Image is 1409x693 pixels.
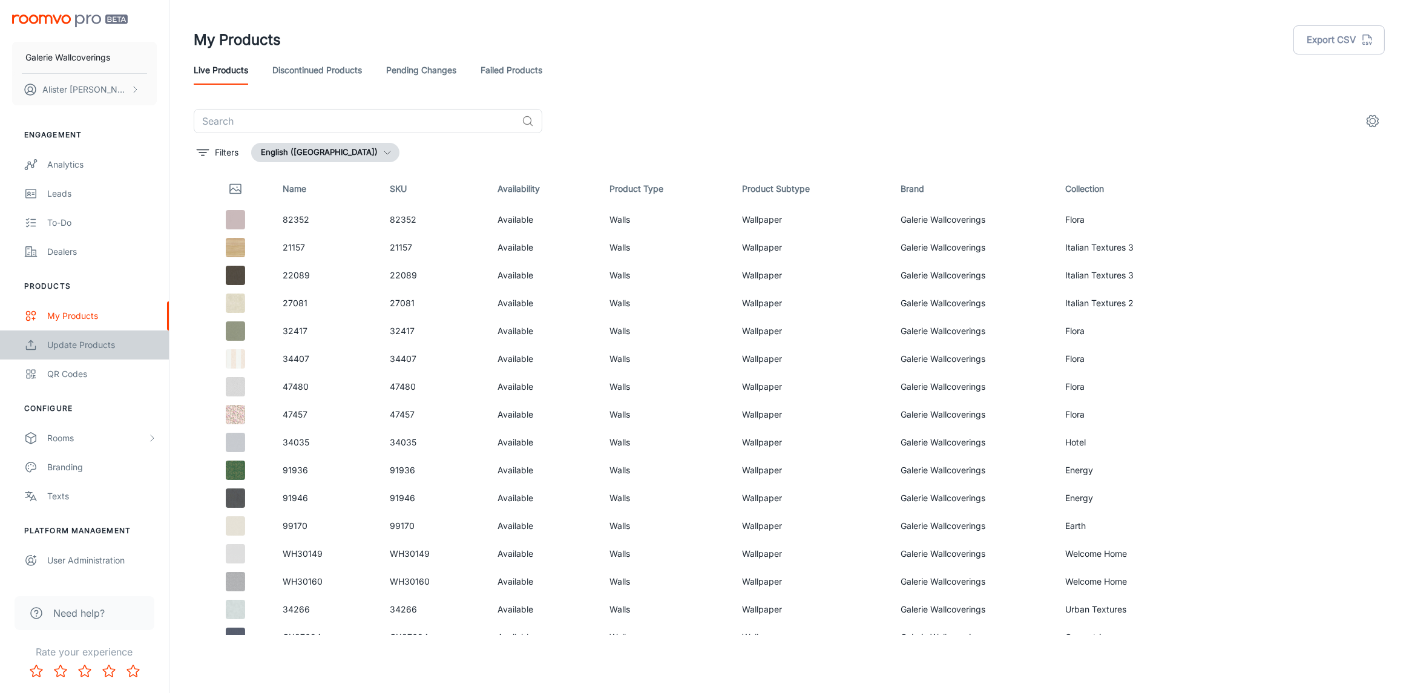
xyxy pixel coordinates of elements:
div: My Products [47,309,157,323]
td: Walls [600,484,732,512]
td: Italian Textures 3 [1056,234,1220,261]
a: 27081 [283,298,307,308]
td: Walls [600,373,732,401]
td: Earth [1056,512,1220,540]
td: Wallpaper [733,289,891,317]
td: Wallpaper [733,456,891,484]
td: 34407 [380,345,488,373]
h1: My Products [194,29,281,51]
td: Walls [600,568,732,596]
td: Walls [600,206,732,234]
td: Flora [1056,401,1220,429]
p: Galerie Wallcoverings [25,51,110,64]
th: Name [273,172,381,206]
td: Walls [600,540,732,568]
td: Galerie Wallcoverings [891,345,1056,373]
td: Wallpaper [733,484,891,512]
div: Analytics [47,158,157,171]
td: Wallpaper [733,373,891,401]
button: Alister [PERSON_NAME] [12,74,157,105]
td: Galerie Wallcoverings [891,484,1056,512]
button: Rate 2 star [48,659,73,683]
td: Available [488,456,600,484]
td: Walls [600,345,732,373]
td: Flora [1056,373,1220,401]
th: Brand [891,172,1056,206]
td: Wallpaper [733,206,891,234]
td: 47480 [380,373,488,401]
td: 27081 [380,289,488,317]
td: Walls [600,623,732,651]
td: Available [488,234,600,261]
div: Texts [47,490,157,503]
div: Branding [47,461,157,474]
td: Walls [600,456,732,484]
td: Energy [1056,484,1220,512]
td: Wallpaper [733,234,891,261]
a: GX37624 [283,632,321,642]
td: 91936 [380,456,488,484]
td: 91946 [380,484,488,512]
td: 34266 [380,596,488,623]
td: Italian Textures 2 [1056,289,1220,317]
a: 22089 [283,270,310,280]
div: Update Products [47,338,157,352]
td: Available [488,289,600,317]
svg: Thumbnail [228,182,243,196]
a: 34407 [283,353,309,364]
td: WH30149 [380,540,488,568]
td: 47457 [380,401,488,429]
td: Walls [600,596,732,623]
td: Walls [600,234,732,261]
td: Walls [600,261,732,289]
td: 32417 [380,317,488,345]
td: Italian Textures 3 [1056,261,1220,289]
a: WH30149 [283,548,323,559]
button: settings [1361,109,1385,133]
td: 21157 [380,234,488,261]
td: Available [488,317,600,345]
img: Roomvo PRO Beta [12,15,128,27]
a: 47457 [283,409,307,419]
td: Geometrix [1056,623,1220,651]
td: Available [488,596,600,623]
td: Galerie Wallcoverings [891,540,1056,568]
button: Rate 3 star [73,659,97,683]
td: 34035 [380,429,488,456]
td: Flora [1056,345,1220,373]
a: 21157 [283,242,305,252]
td: 22089 [380,261,488,289]
td: Flora [1056,206,1220,234]
th: Product Subtype [733,172,891,206]
td: Galerie Wallcoverings [891,456,1056,484]
td: Wallpaper [733,512,891,540]
td: Energy [1056,456,1220,484]
a: 99170 [283,521,307,531]
td: Wallpaper [733,401,891,429]
p: Filters [215,146,238,159]
div: User Administration [47,554,157,567]
td: Wallpaper [733,317,891,345]
div: QR Codes [47,367,157,381]
td: Galerie Wallcoverings [891,596,1056,623]
div: To-do [47,216,157,229]
td: Walls [600,401,732,429]
td: Galerie Wallcoverings [891,568,1056,596]
a: 34035 [283,437,309,447]
input: Search [194,109,517,133]
td: Wallpaper [733,261,891,289]
th: Collection [1056,172,1220,206]
a: Pending Changes [386,56,456,85]
td: Galerie Wallcoverings [891,623,1056,651]
a: 34266 [283,604,310,614]
td: Flora [1056,317,1220,345]
td: Walls [600,289,732,317]
td: Wallpaper [733,596,891,623]
a: 82352 [283,214,309,225]
a: WH30160 [283,576,323,586]
td: Galerie Wallcoverings [891,512,1056,540]
button: Rate 5 star [121,659,145,683]
div: Rooms [47,432,147,445]
td: Wallpaper [733,345,891,373]
button: filter [194,143,241,162]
